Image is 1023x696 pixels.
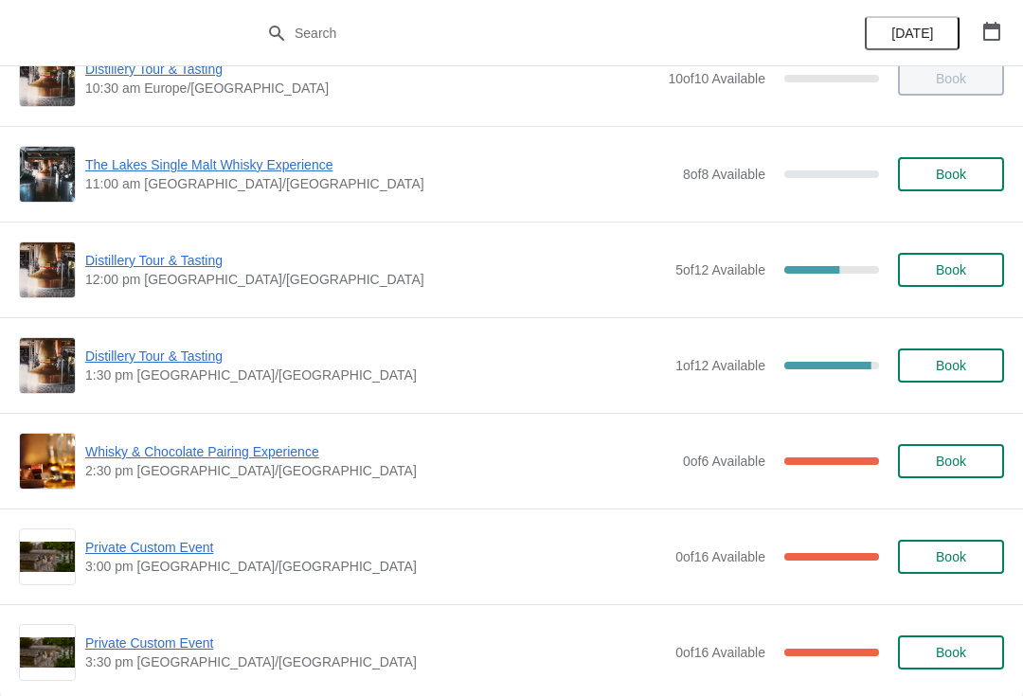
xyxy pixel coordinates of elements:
[683,454,765,469] span: 0 of 6 Available
[891,26,933,41] span: [DATE]
[85,347,666,366] span: Distillery Tour & Tasting
[85,155,673,174] span: The Lakes Single Malt Whisky Experience
[898,157,1004,191] button: Book
[85,366,666,384] span: 1:30 pm [GEOGRAPHIC_DATA]/[GEOGRAPHIC_DATA]
[85,60,658,79] span: Distillery Tour & Tasting
[683,167,765,182] span: 8 of 8 Available
[85,174,673,193] span: 11:00 am [GEOGRAPHIC_DATA]/[GEOGRAPHIC_DATA]
[20,338,75,393] img: Distillery Tour & Tasting | | 1:30 pm Europe/London
[936,454,966,469] span: Book
[85,270,666,289] span: 12:00 pm [GEOGRAPHIC_DATA]/[GEOGRAPHIC_DATA]
[675,645,765,660] span: 0 of 16 Available
[675,262,765,277] span: 5 of 12 Available
[20,147,75,202] img: The Lakes Single Malt Whisky Experience | | 11:00 am Europe/London
[20,242,75,297] img: Distillery Tour & Tasting | | 12:00 pm Europe/London
[85,538,666,557] span: Private Custom Event
[898,444,1004,478] button: Book
[85,557,666,576] span: 3:00 pm [GEOGRAPHIC_DATA]/[GEOGRAPHIC_DATA]
[936,167,966,182] span: Book
[85,251,666,270] span: Distillery Tour & Tasting
[936,549,966,564] span: Book
[294,16,767,50] input: Search
[898,540,1004,574] button: Book
[898,253,1004,287] button: Book
[20,51,75,106] img: Distillery Tour & Tasting | | 10:30 am Europe/London
[85,79,658,98] span: 10:30 am Europe/[GEOGRAPHIC_DATA]
[85,634,666,652] span: Private Custom Event
[85,442,673,461] span: Whisky & Chocolate Pairing Experience
[20,542,75,573] img: Private Custom Event | | 3:00 pm Europe/London
[936,645,966,660] span: Book
[85,652,666,671] span: 3:30 pm [GEOGRAPHIC_DATA]/[GEOGRAPHIC_DATA]
[85,461,673,480] span: 2:30 pm [GEOGRAPHIC_DATA]/[GEOGRAPHIC_DATA]
[898,635,1004,669] button: Book
[936,358,966,373] span: Book
[675,358,765,373] span: 1 of 12 Available
[20,434,75,489] img: Whisky & Chocolate Pairing Experience | | 2:30 pm Europe/London
[898,348,1004,383] button: Book
[20,637,75,669] img: Private Custom Event | | 3:30 pm Europe/London
[675,549,765,564] span: 0 of 16 Available
[936,262,966,277] span: Book
[865,16,960,50] button: [DATE]
[668,71,765,86] span: 10 of 10 Available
